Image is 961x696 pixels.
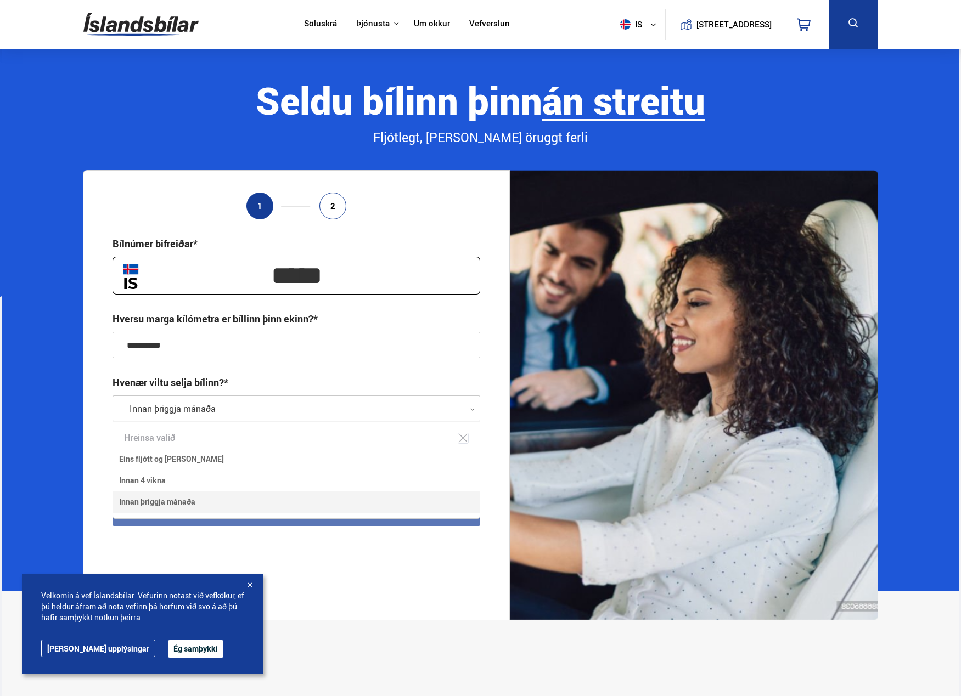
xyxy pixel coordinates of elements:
span: Innan þriggja mánaða [119,494,195,510]
span: 1 [257,201,262,211]
button: Ég samþykki [168,640,223,658]
span: Eins fljótt og [PERSON_NAME] [119,451,224,467]
b: án streitu [542,75,705,126]
span: 2 [330,201,335,211]
a: Vefverslun [469,19,510,30]
button: [STREET_ADDRESS] [701,20,768,29]
a: Söluskrá [304,19,337,30]
span: is [616,19,643,30]
div: Seldu bílinn þinn [83,80,878,121]
div: Hreinsa valið [113,427,480,449]
a: [PERSON_NAME] upplýsingar [41,640,155,657]
div: Hversu marga kílómetra er bíllinn þinn ekinn?* [113,312,318,325]
img: svg+xml;base64,PHN2ZyB4bWxucz0iaHR0cDovL3d3dy53My5vcmcvMjAwMC9zdmciIHdpZHRoPSI1MTIiIGhlaWdodD0iNT... [620,19,631,30]
span: Velkomin á vef Íslandsbílar. Vefurinn notast við vefkökur, ef þú heldur áfram að nota vefinn þá h... [41,590,244,623]
div: Bílnúmer bifreiðar* [113,237,198,250]
div: Fljótlegt, [PERSON_NAME] öruggt ferli [83,128,878,147]
img: G0Ugv5HjCgRt.svg [83,7,199,42]
button: Þjónusta [356,19,390,29]
a: [STREET_ADDRESS] [671,9,778,40]
button: is [616,8,665,41]
a: Um okkur [414,19,450,30]
span: Innan 4 vikna [119,473,166,489]
button: Opna LiveChat spjallviðmót [9,4,42,37]
label: Hvenær viltu selja bílinn?* [113,376,228,389]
